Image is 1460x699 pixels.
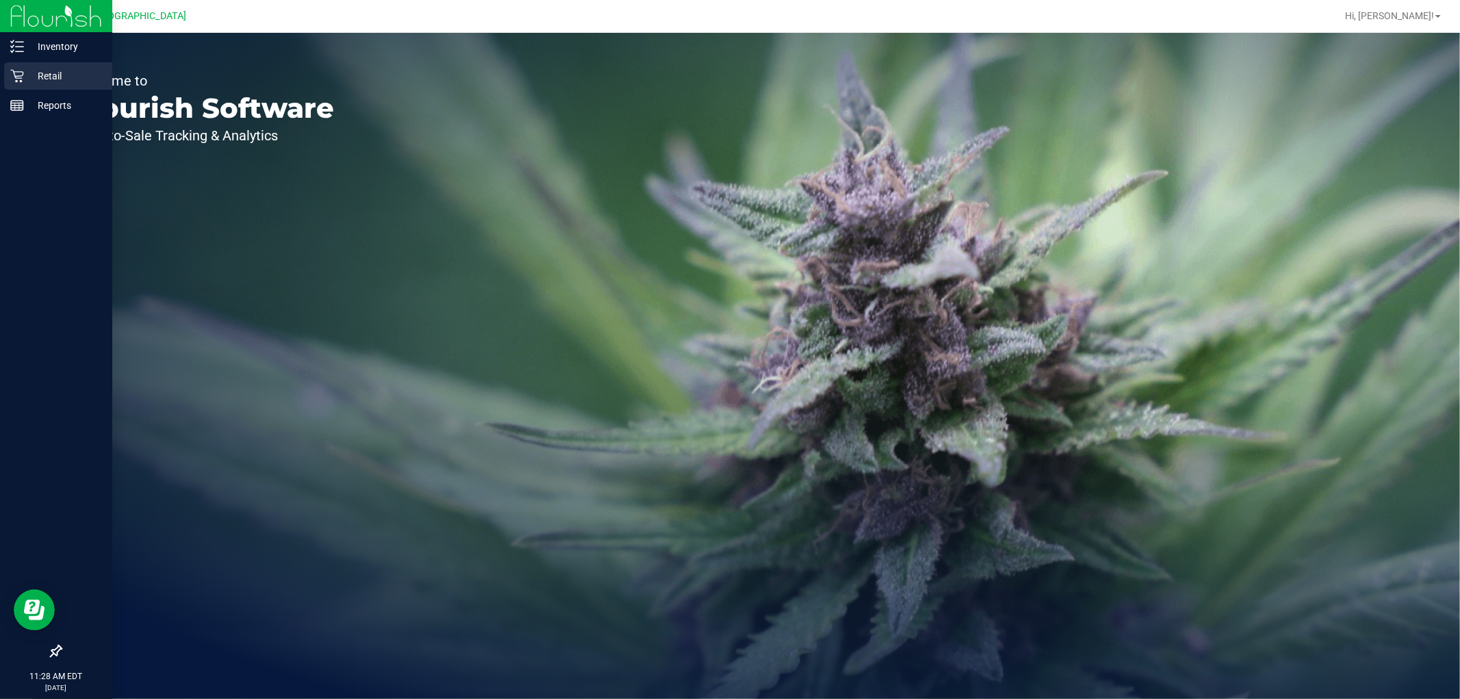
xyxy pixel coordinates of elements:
span: [GEOGRAPHIC_DATA] [93,10,187,22]
p: Seed-to-Sale Tracking & Analytics [74,129,334,142]
span: Hi, [PERSON_NAME]! [1345,10,1434,21]
iframe: Resource center [14,589,55,631]
p: Retail [24,68,106,84]
p: Flourish Software [74,94,334,122]
p: Reports [24,97,106,114]
inline-svg: Inventory [10,40,24,53]
p: Inventory [24,38,106,55]
inline-svg: Reports [10,99,24,112]
p: Welcome to [74,74,334,88]
inline-svg: Retail [10,69,24,83]
p: [DATE] [6,683,106,693]
p: 11:28 AM EDT [6,670,106,683]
